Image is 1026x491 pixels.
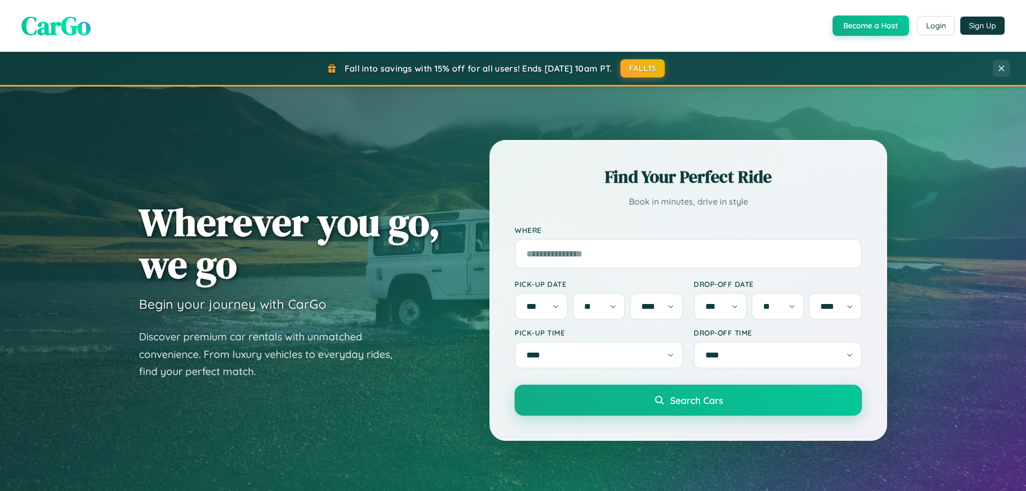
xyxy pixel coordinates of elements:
p: Discover premium car rentals with unmatched convenience. From luxury vehicles to everyday rides, ... [139,328,406,380]
p: Book in minutes, drive in style [515,194,862,209]
button: Search Cars [515,385,862,416]
label: Pick-up Time [515,328,683,337]
span: Fall into savings with 15% off for all users! Ends [DATE] 10am PT. [345,63,612,74]
button: Login [917,16,955,35]
h1: Wherever you go, we go [139,201,440,285]
label: Pick-up Date [515,279,683,289]
label: Drop-off Time [694,328,862,337]
h3: Begin your journey with CarGo [139,296,327,312]
label: Drop-off Date [694,279,862,289]
button: FALL15 [620,59,665,77]
span: CarGo [21,8,91,43]
label: Where [515,225,862,235]
span: Search Cars [670,394,723,406]
button: Become a Host [833,15,909,36]
button: Sign Up [960,17,1005,35]
h2: Find Your Perfect Ride [515,165,862,189]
